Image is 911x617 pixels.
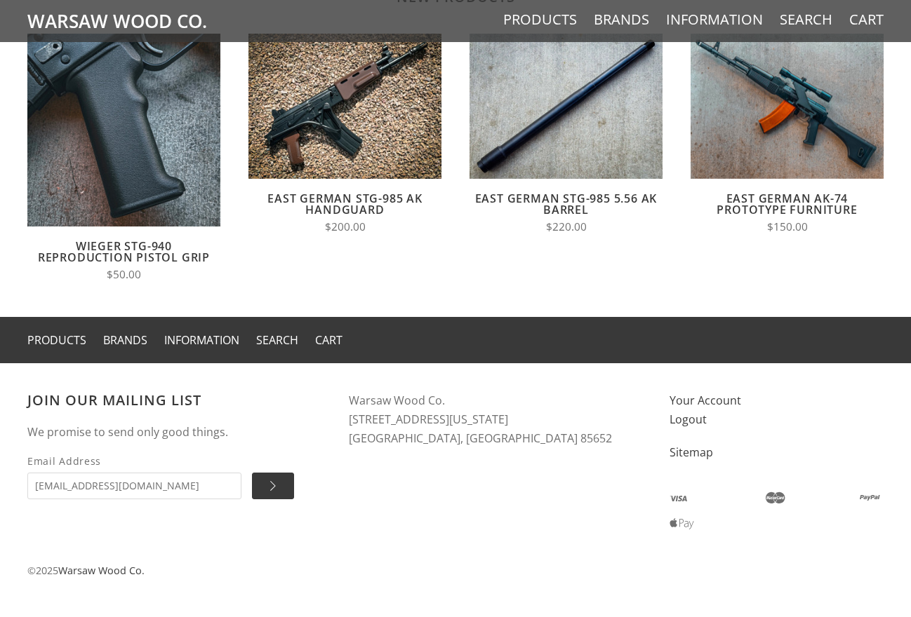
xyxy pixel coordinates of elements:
a: Products [503,11,577,29]
p: © 2025 [27,562,884,579]
img: East German STG-985 5.56 AK Barrel [470,34,663,178]
a: Information [164,332,239,348]
input: Email Address [27,473,241,499]
h3: Join our mailing list [27,391,321,409]
span: $200.00 [325,219,366,234]
a: Search [256,332,298,348]
a: East German AK-74 Prototype Furniture [717,191,857,217]
a: Logout [670,412,707,427]
a: Cart [849,11,884,29]
a: Brands [103,332,147,348]
img: Wieger STG-940 Reproduction Pistol Grip [27,34,220,226]
span: $150.00 [767,219,808,234]
a: Products [27,332,86,348]
a: Search [780,11,832,29]
a: Sitemap [670,445,713,460]
a: East German STG-985 AK Handguard [267,191,423,217]
a: Information [666,11,763,29]
img: East German STG-985 AK Handguard [248,34,441,178]
span: Email Address [27,453,241,469]
input:  [252,473,294,499]
a: Wieger STG-940 Reproduction Pistol Grip [38,238,210,265]
p: We promise to send only good things. [27,423,321,442]
a: East German STG-985 5.56 AK Barrel [475,191,658,217]
a: Cart [315,332,343,348]
address: Warsaw Wood Co. [STREET_ADDRESS][US_STATE] [GEOGRAPHIC_DATA], [GEOGRAPHIC_DATA] 85652 [349,391,642,447]
a: Warsaw Wood Co. [58,564,145,577]
a: Your Account [670,393,741,408]
span: $50.00 [107,267,141,282]
img: East German AK-74 Prototype Furniture [691,34,884,178]
span: $220.00 [546,219,587,234]
a: Brands [594,11,649,29]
